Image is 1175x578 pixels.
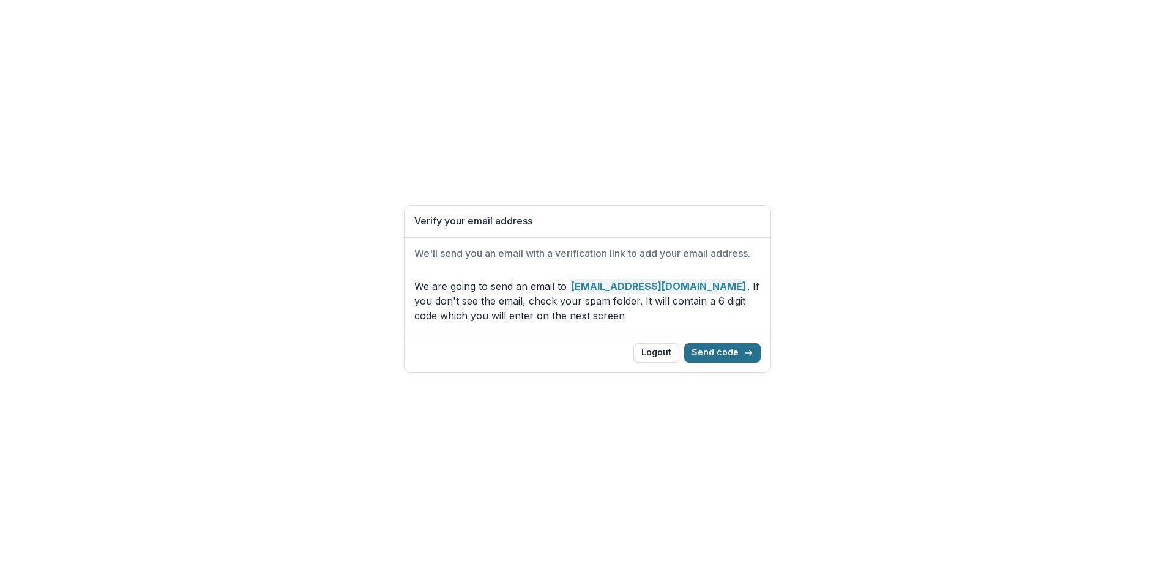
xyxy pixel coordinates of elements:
h2: We'll send you an email with a verification link to add your email address. [414,248,761,259]
button: Logout [633,343,679,363]
h1: Verify your email address [414,215,761,227]
button: Send code [684,343,761,363]
p: We are going to send an email to . If you don't see the email, check your spam folder. It will co... [414,279,761,323]
strong: [EMAIL_ADDRESS][DOMAIN_NAME] [570,279,747,294]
